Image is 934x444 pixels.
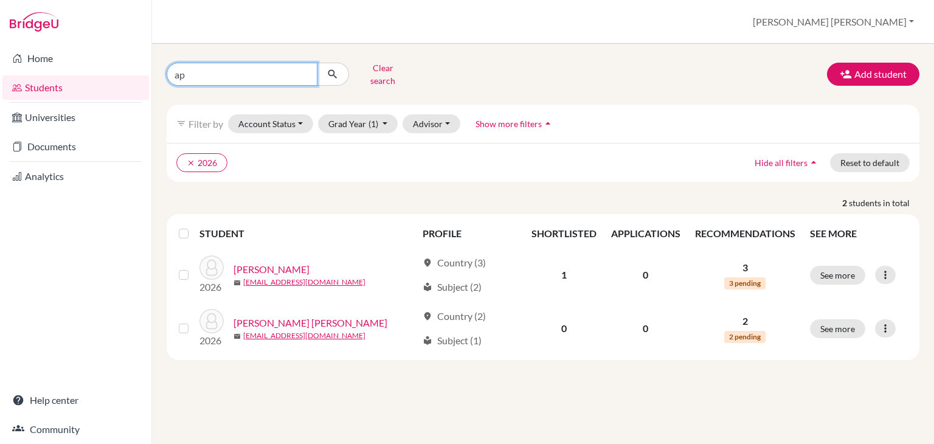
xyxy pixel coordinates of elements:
[810,266,865,285] button: See more
[233,262,310,277] a: [PERSON_NAME]
[233,316,387,330] a: [PERSON_NAME] [PERSON_NAME]
[199,219,415,248] th: STUDENT
[318,114,398,133] button: Grad Year(1)
[167,63,317,86] input: Find student by name...
[803,219,915,248] th: SEE MORE
[695,260,795,275] p: 3
[827,63,919,86] button: Add student
[423,258,432,268] span: location_on
[810,319,865,338] button: See more
[604,248,688,302] td: 0
[233,333,241,340] span: mail
[808,156,820,168] i: arrow_drop_up
[842,196,849,209] strong: 2
[524,302,604,355] td: 0
[524,248,604,302] td: 1
[849,196,919,209] span: students in total
[415,219,524,248] th: PROFILE
[10,12,58,32] img: Bridge-U
[189,118,223,130] span: Filter by
[176,119,186,128] i: filter_list
[423,255,486,270] div: Country (3)
[830,153,910,172] button: Reset to default
[724,277,766,290] span: 3 pending
[423,311,432,321] span: location_on
[423,282,432,292] span: local_library
[695,314,795,328] p: 2
[688,219,803,248] th: RECOMMENDATIONS
[176,153,227,172] button: clear2026
[199,309,224,333] img: Saliba Apaid, Isabel
[403,114,460,133] button: Advisor
[2,164,149,189] a: Analytics
[199,255,224,280] img: Apollon, Luca
[228,114,313,133] button: Account Status
[423,280,482,294] div: Subject (2)
[233,279,241,286] span: mail
[423,309,486,324] div: Country (2)
[724,331,766,343] span: 2 pending
[542,117,554,130] i: arrow_drop_up
[604,302,688,355] td: 0
[199,280,224,294] p: 2026
[2,134,149,159] a: Documents
[755,158,808,168] span: Hide all filters
[744,153,830,172] button: Hide all filtersarrow_drop_up
[423,333,482,348] div: Subject (1)
[465,114,564,133] button: Show more filtersarrow_drop_up
[2,105,149,130] a: Universities
[2,75,149,100] a: Students
[423,336,432,345] span: local_library
[604,219,688,248] th: APPLICATIONS
[2,46,149,71] a: Home
[199,333,224,348] p: 2026
[187,159,195,167] i: clear
[243,330,365,341] a: [EMAIL_ADDRESS][DOMAIN_NAME]
[524,219,604,248] th: SHORTLISTED
[349,58,417,90] button: Clear search
[2,388,149,412] a: Help center
[747,10,919,33] button: [PERSON_NAME] [PERSON_NAME]
[243,277,365,288] a: [EMAIL_ADDRESS][DOMAIN_NAME]
[368,119,378,129] span: (1)
[2,417,149,442] a: Community
[476,119,542,129] span: Show more filters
